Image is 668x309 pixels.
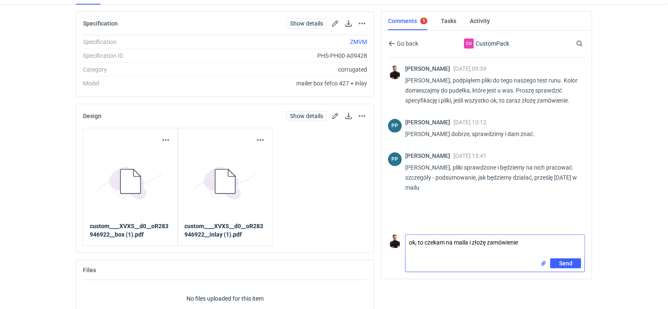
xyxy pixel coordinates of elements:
[286,111,327,121] a: Show details
[405,162,578,193] p: [PERSON_NAME], pliki sprawdzone i będziemy na nich pracować. szczegóły - podsumowanie, jak będzie...
[453,119,487,126] span: [DATE] 10:12
[286,18,327,28] a: Show details
[197,51,367,60] div: PHS-PH00-A09428
[388,39,419,49] button: Go back
[388,12,427,30] a: Comments1
[197,65,367,74] div: corrugated
[256,135,266,145] button: Actions
[197,79,367,88] div: mailer box fefco 427 + inlay
[575,39,601,49] input: Search
[388,234,402,248] img: Tomasz Kubiak
[550,258,581,268] button: Send
[405,152,453,159] span: [PERSON_NAME]
[357,18,367,28] button: Actions
[405,75,578,106] p: [PERSON_NAME], podpiąłem pliki do tego naszego test runu. Kolor domieszajmy do pudełka, które jes...
[388,152,402,166] div: Paweł Puch
[405,65,453,72] span: [PERSON_NAME]
[90,222,171,239] a: custom____XVXS__d0__oR283946922__box (1).pdf
[344,18,354,28] button: Download specification
[83,38,197,46] div: Specification
[441,12,456,30] a: Tasks
[470,12,490,30] a: Activity
[405,129,578,139] p: [PERSON_NAME] dobrze, sprawdzimy i dam znać.
[185,222,266,239] a: custom____XVXS__d0__oR283946922__inlay (1).pdf
[83,113,101,119] h2: Design
[405,119,453,126] span: [PERSON_NAME]
[406,235,585,258] textarea: ok, to czekam na maila i złożę zamówieni
[453,65,487,72] span: [DATE] 09:39
[90,223,169,238] strong: custom____XVXS__d0__oR283946922__box (1).pdf
[388,65,402,79] img: Tomasz Kubiak
[186,294,264,303] p: No files uploaded for this item
[453,152,487,159] span: [DATE] 15:41
[185,223,264,238] strong: custom____XVXS__d0__oR283946922__inlay (1).pdf
[559,260,572,266] span: Send
[388,119,402,133] div: Paweł Puch
[83,51,197,60] div: Specification ID
[161,135,171,145] button: Actions
[83,267,96,273] h2: Files
[446,39,528,49] div: CustomPack
[388,119,402,133] figcaption: PP
[395,41,418,46] span: Go back
[464,39,474,49] figcaption: Cu
[83,20,118,27] h2: Specification
[464,39,474,49] div: CustomPack
[388,152,402,166] figcaption: PP
[344,111,354,121] a: Download design
[330,18,340,28] button: Edit spec
[357,111,367,121] button: Actions
[83,79,197,88] div: Model
[83,65,197,74] div: Category
[422,18,425,24] div: 1
[350,39,367,45] a: ZMVM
